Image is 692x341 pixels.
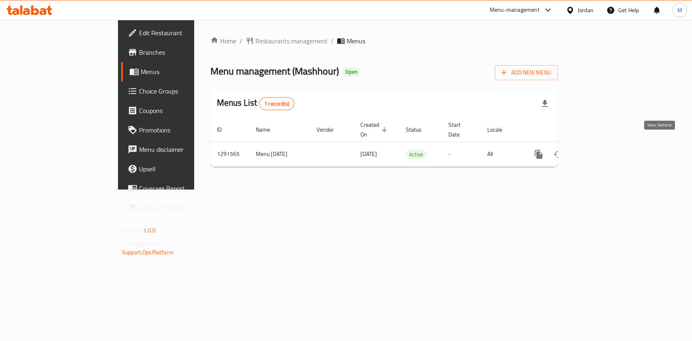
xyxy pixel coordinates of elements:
[442,142,481,166] td: -
[256,125,281,134] span: Name
[360,149,377,159] span: [DATE]
[121,81,234,101] a: Choice Groups
[490,5,540,15] div: Menu-management
[677,6,682,15] span: M
[139,203,227,213] span: Grocery Checklist
[139,125,227,135] span: Promotions
[121,120,234,140] a: Promotions
[139,106,227,115] span: Coupons
[360,120,390,139] span: Created On
[217,97,294,110] h2: Menus List
[210,62,339,80] span: Menu management ( Mashhour )
[448,120,471,139] span: Start Date
[139,47,227,57] span: Branches
[122,247,174,258] a: Support.OpsPlatform
[246,36,328,46] a: Restaurants management
[331,36,334,46] li: /
[139,28,227,38] span: Edit Restaurant
[481,142,523,166] td: All
[342,67,361,77] div: Open
[535,94,555,113] div: Export file
[210,117,613,167] table: enhanced table
[122,239,159,249] span: Get support on:
[249,142,310,166] td: Menu [DATE]
[141,67,227,77] span: Menus
[139,145,227,154] span: Menu disclaimer
[317,125,344,134] span: Vendor
[259,97,294,110] div: Total records count
[523,117,613,142] th: Actions
[406,150,426,159] span: Active
[121,159,234,179] a: Upsell
[121,140,234,159] a: Menu disclaimer
[495,65,558,80] button: Add New Menu
[548,145,568,164] button: Change Status
[217,125,232,134] span: ID
[259,100,294,108] span: 1 record(s)
[342,68,361,75] span: Open
[121,179,234,198] a: Coverage Report
[121,62,234,81] a: Menus
[122,225,142,236] span: Version:
[121,101,234,120] a: Coupons
[143,225,156,236] span: 1.0.0
[240,36,242,46] li: /
[529,145,548,164] button: more
[121,23,234,43] a: Edit Restaurant
[139,183,227,193] span: Coverage Report
[406,125,432,134] span: Status
[255,36,328,46] span: Restaurants management
[139,164,227,174] span: Upsell
[121,43,234,62] a: Branches
[487,125,513,134] span: Locale
[210,36,558,46] nav: breadcrumb
[139,86,227,96] span: Choice Groups
[121,198,234,217] a: Grocery Checklist
[578,6,593,15] div: Jordan
[501,68,551,78] span: Add New Menu
[347,36,365,46] span: Menus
